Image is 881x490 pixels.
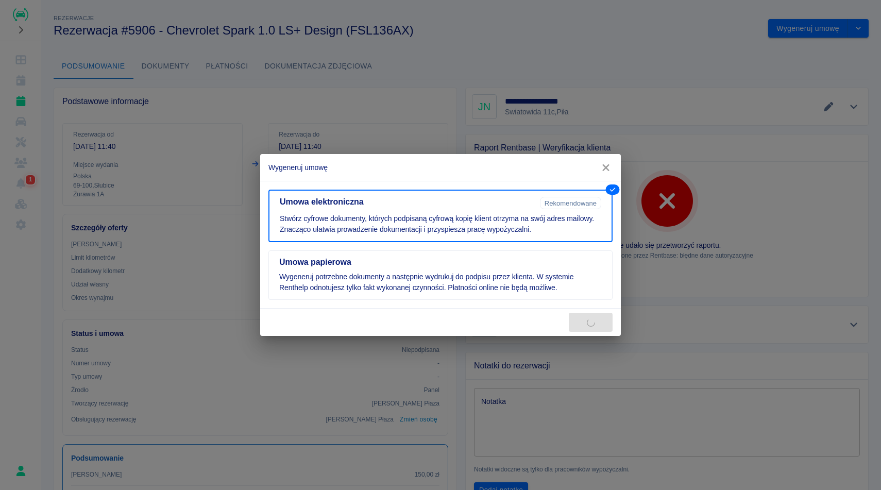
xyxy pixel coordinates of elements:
[260,154,621,181] h2: Wygeneruj umowę
[268,190,613,242] button: Umowa elektronicznaRekomendowaneStwórz cyfrowe dokumenty, których podpisaną cyfrową kopię klient ...
[279,272,602,293] p: Wygeneruj potrzebne dokumenty a następnie wydrukuj do podpisu przez klienta. W systemie Renthelp ...
[279,257,602,267] h5: Umowa papierowa
[268,250,613,300] button: Umowa papierowaWygeneruj potrzebne dokumenty a następnie wydrukuj do podpisu przez klienta. W sys...
[280,197,536,207] h5: Umowa elektroniczna
[540,199,601,207] span: Rekomendowane
[280,213,601,235] p: Stwórz cyfrowe dokumenty, których podpisaną cyfrową kopię klient otrzyma na swój adres mailowy. Z...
